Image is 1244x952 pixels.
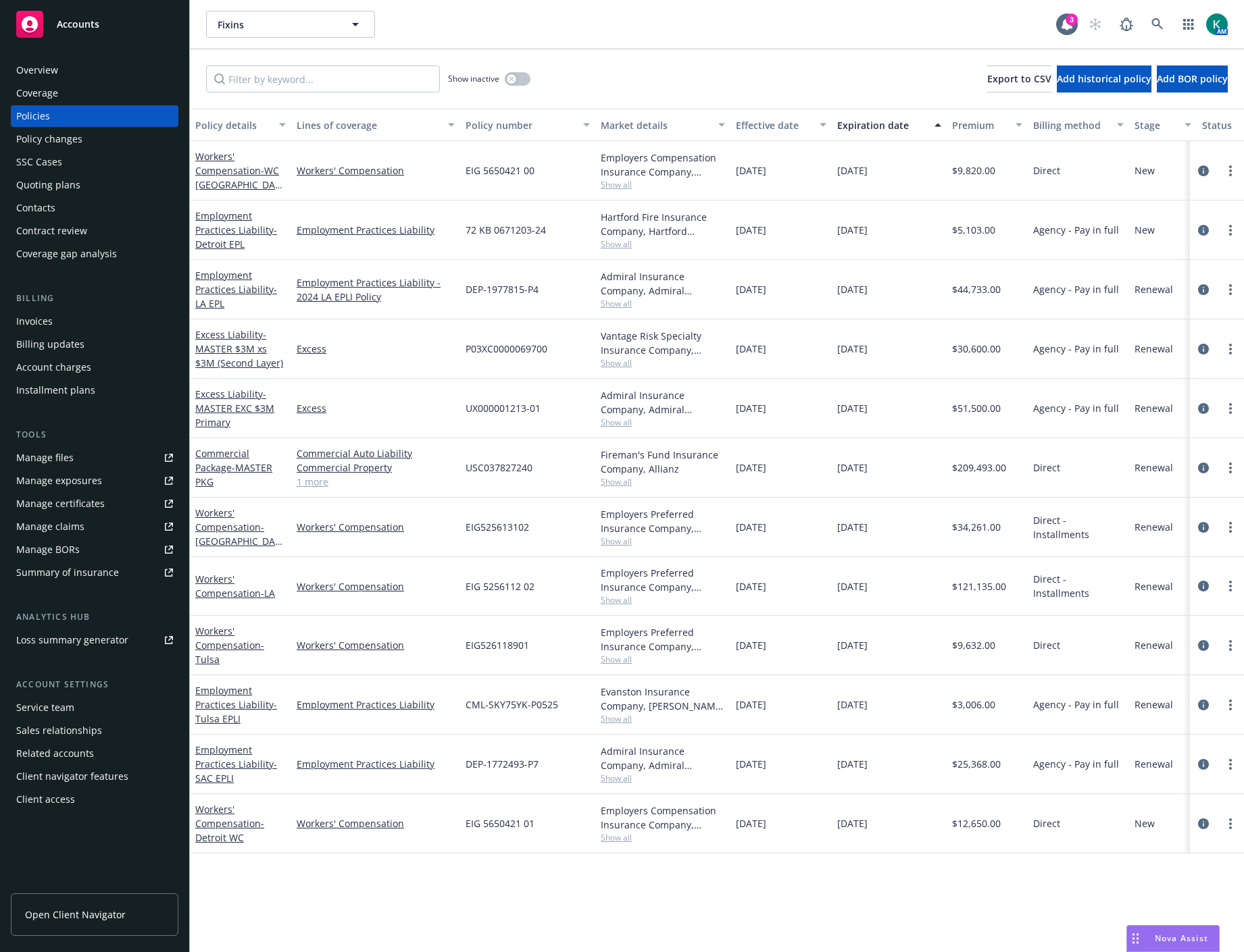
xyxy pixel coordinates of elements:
button: Lines of coverage [291,109,460,141]
span: Agency - Pay in full [1033,697,1119,712]
div: Billing method [1033,118,1109,132]
div: Admiral Insurance Company, Admiral Insurance Group ([PERSON_NAME] Corporation), RT Specialty Insu... [601,269,725,298]
a: Report a Bug [1113,11,1140,38]
span: - WC [GEOGRAPHIC_DATA] [195,164,282,205]
a: Commercial Package [195,447,272,488]
div: Manage certificates [16,493,105,514]
a: Account charges [11,356,178,378]
div: Service team [16,697,74,718]
a: Workers' Compensation [195,625,264,666]
span: $51,500.00 [952,401,1001,415]
span: [DATE] [736,401,766,415]
a: Excess [297,401,455,415]
a: more [1222,460,1239,476]
span: 72 KB 0671203-24 [466,223,546,237]
div: Coverage gap analysis [16,243,117,265]
a: Search [1144,11,1171,38]
button: Billing method [1028,109,1129,141]
button: Add historical policy [1057,65,1151,92]
a: Client navigator features [11,766,178,787]
span: Show all [601,476,725,487]
a: Employment Practices Liability - 2024 LA EPLI Policy [297,275,455,304]
a: Invoices [11,311,178,332]
span: Show inactive [448,73,499,84]
a: circleInformation [1195,756,1212,772]
a: Workers' Compensation [195,803,264,844]
button: Premium [947,109,1028,141]
a: Workers' Compensation [297,163,455,178]
span: Direct [1033,163,1060,178]
span: P03XC0000069700 [466,342,547,356]
span: $3,006.00 [952,697,995,712]
span: Accounts [57,19,99,30]
div: Account charges [16,356,91,378]
a: more [1222,222,1239,238]
a: circleInformation [1195,341,1212,357]
span: Direct - Installments [1033,513,1124,541]
span: Manage exposures [11,470,178,492]
span: Renewal [1135,757,1173,771]
a: Workers' Compensation [195,506,280,562]
div: Coverage [16,82,58,104]
span: [DATE] [736,816,766,830]
span: EIG 5650421 00 [466,163,534,178]
a: Contract review [11,220,178,242]
a: Commercial Property [297,460,455,475]
div: Client navigator features [16,766,128,787]
div: Stage [1135,118,1176,132]
span: $34,261.00 [952,520,1001,534]
a: Coverage [11,82,178,104]
a: Employment Practices Liability [195,684,277,725]
span: [DATE] [837,638,868,652]
a: Quoting plans [11,174,178,196]
span: Show all [601,535,725,547]
a: circleInformation [1195,637,1212,654]
span: New [1135,163,1155,178]
span: Show all [601,594,725,606]
a: Employment Practices Liability [297,757,455,771]
a: Excess Liability [195,328,283,369]
span: $12,650.00 [952,816,1001,830]
span: $5,103.00 [952,223,995,237]
span: [DATE] [837,757,868,771]
div: Employers Compensation Insurance Company, Employers Insurance Group [601,803,725,832]
a: Service team [11,697,178,718]
span: - [GEOGRAPHIC_DATA] [195,521,282,562]
span: DEP-1977815-P4 [466,282,539,296]
span: New [1135,223,1155,237]
span: EIG 5256112 02 [466,579,534,593]
span: - LA [261,587,275,600]
span: Nova Assist [1155,932,1208,944]
div: Hartford Fire Insurance Company, Hartford Insurance Group, RT Specialty Insurance Services, LLC (... [601,210,725,238]
span: - MASTER $3M xs $3M (Second Layer) [195,328,283,369]
a: Switch app [1175,11,1202,38]
span: New [1135,816,1155,830]
a: circleInformation [1195,816,1212,832]
span: Agency - Pay in full [1033,757,1119,771]
a: Related accounts [11,743,178,764]
div: SSC Cases [16,151,62,173]
a: Excess [297,342,455,356]
a: circleInformation [1195,222,1212,238]
span: [DATE] [837,401,868,415]
span: [DATE] [837,579,868,593]
button: Add BOR policy [1157,65,1228,92]
a: Workers' Compensation [297,816,455,830]
a: Summary of insurance [11,562,178,583]
a: Workers' Compensation [195,573,275,600]
div: Contract review [16,220,87,242]
span: Renewal [1135,638,1173,652]
div: Analytics hub [11,610,178,624]
a: Workers' Compensation [195,150,280,205]
div: Installment plans [16,379,95,401]
div: Billing updates [16,334,84,355]
a: Coverage gap analysis [11,243,178,265]
button: Policy details [190,109,291,141]
span: Direct - Installments [1033,572,1124,600]
span: $9,820.00 [952,163,995,178]
span: Agency - Pay in full [1033,401,1119,415]
a: circleInformation [1195,163,1212,179]
a: circleInformation [1195,282,1212,298]
input: Filter by keyword... [206,65,440,92]
span: [DATE] [837,163,868,178]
